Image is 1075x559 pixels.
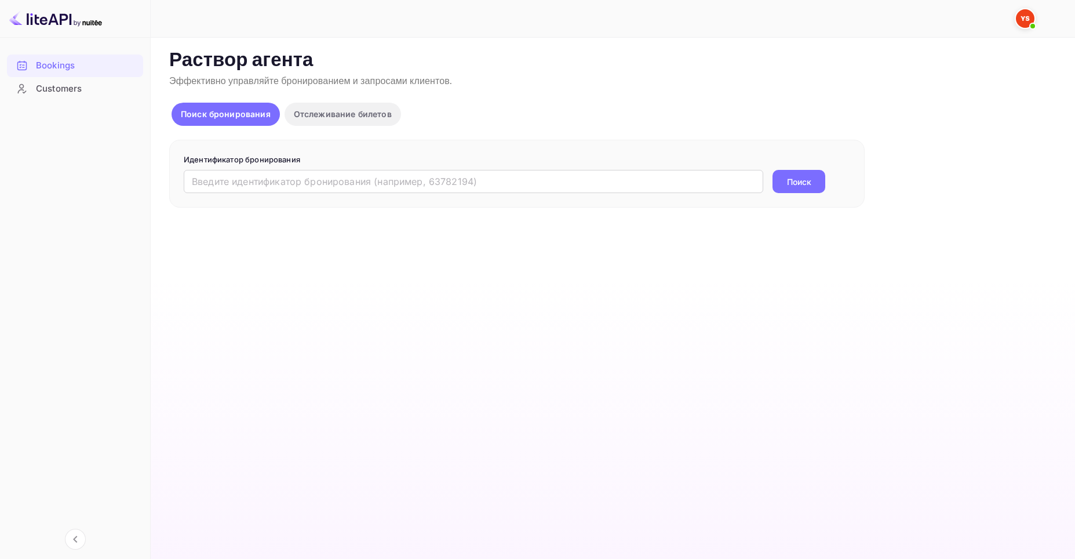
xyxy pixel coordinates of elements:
img: Yandex Support [1016,9,1034,28]
ya-tr-span: Идентификатор бронирования [184,155,300,164]
ya-tr-span: Поиск [787,176,811,188]
input: Введите идентификатор бронирования (например, 63782194) [184,170,763,193]
ya-tr-span: Раствор агента [169,48,314,73]
div: Customers [36,82,137,96]
div: Bookings [36,59,137,72]
a: Bookings [7,55,143,76]
ya-tr-span: Поиск бронирования [181,109,271,119]
ya-tr-span: Отслеживание билетов [294,109,392,119]
button: Свернуть навигацию [65,529,86,550]
img: Логотип LiteAPI [9,9,102,28]
button: Поиск [772,170,825,193]
a: Customers [7,78,143,99]
div: Customers [7,78,143,100]
ya-tr-span: Эффективно управляйте бронированием и запросами клиентов. [169,75,452,88]
div: Bookings [7,55,143,77]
